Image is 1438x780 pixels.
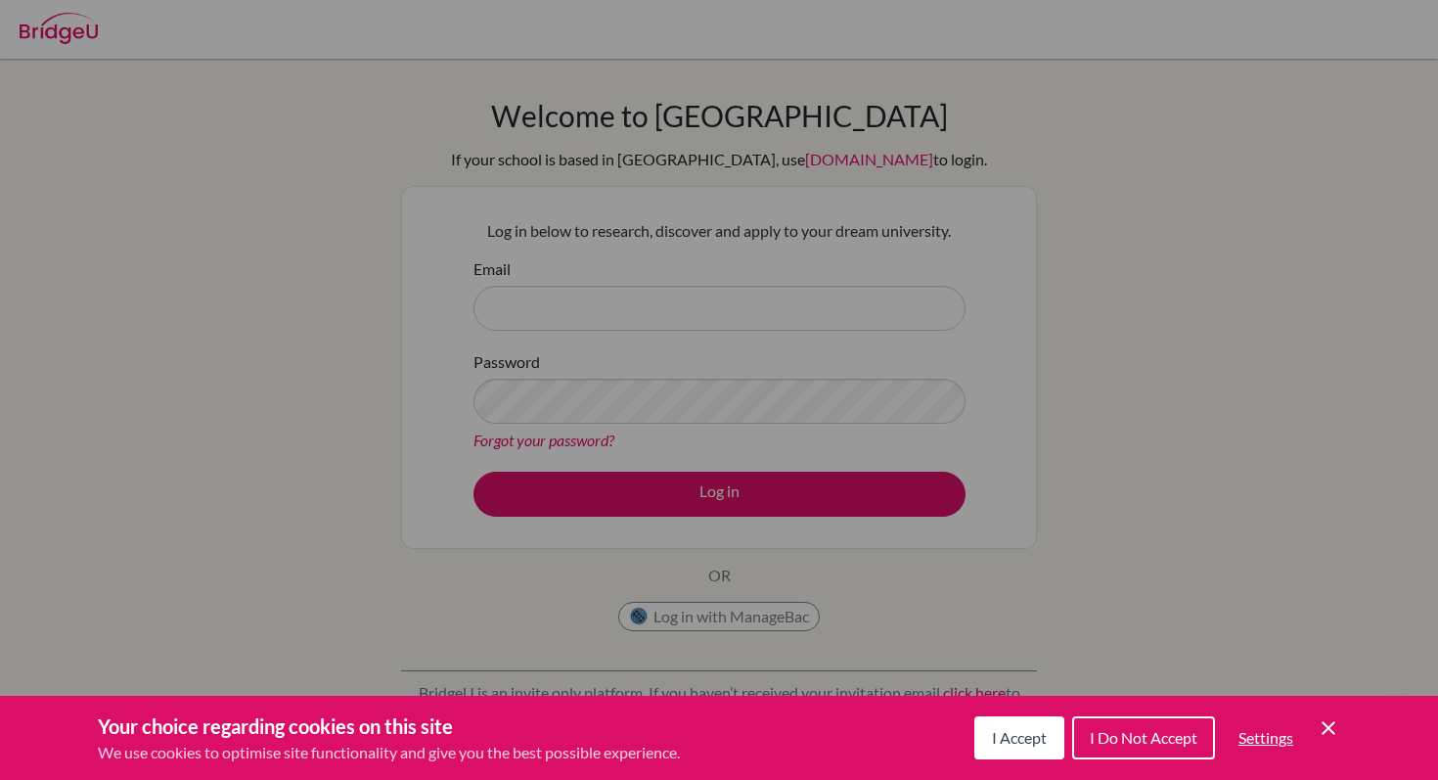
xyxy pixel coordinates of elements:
button: I Do Not Accept [1072,716,1215,759]
button: Save and close [1317,716,1340,740]
span: I Do Not Accept [1090,728,1197,747]
p: We use cookies to optimise site functionality and give you the best possible experience. [98,741,680,764]
button: Settings [1223,718,1309,757]
button: I Accept [974,716,1064,759]
h3: Your choice regarding cookies on this site [98,711,680,741]
span: Settings [1238,728,1293,747]
span: I Accept [992,728,1047,747]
